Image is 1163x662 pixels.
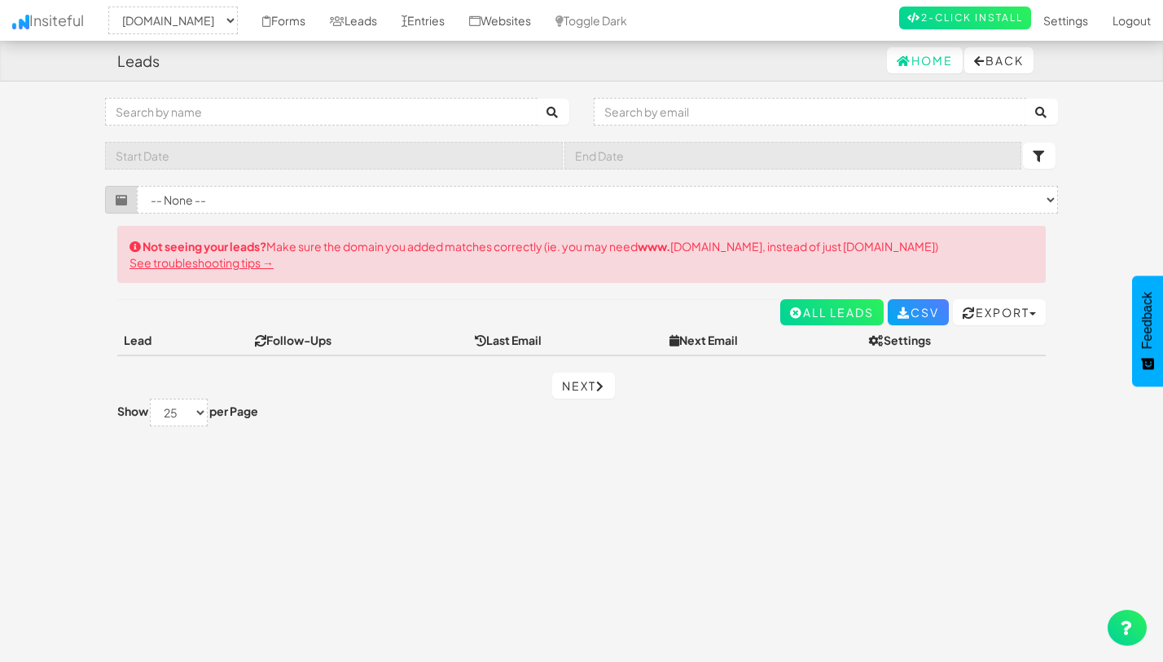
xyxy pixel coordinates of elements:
img: icon.png [12,15,29,29]
a: Home [887,47,963,73]
input: Search by name [105,98,538,126]
a: 2-Click Install [899,7,1031,29]
a: Next [552,373,615,399]
a: CSV [888,299,949,325]
th: Last Email [468,325,664,355]
button: Feedback - Show survey [1132,276,1163,386]
button: Back [964,47,1034,73]
input: End Date [564,142,1022,170]
th: Next Email [663,325,862,355]
th: Settings [862,325,1046,355]
strong: www. [638,239,670,254]
input: Search by email [594,98,1026,126]
th: Lead [117,325,217,355]
div: Make sure the domain you added matches correctly (ie. you may need [DOMAIN_NAME], instead of just... [117,226,1046,283]
h4: Leads [117,53,160,69]
th: Follow-Ups [248,325,467,355]
input: Start Date [105,142,563,170]
strong: Not seeing your leads? [143,239,266,254]
a: See troubleshooting tips → [129,255,274,270]
label: per Page [209,403,258,419]
a: All Leads [780,299,884,325]
button: Export [953,299,1046,325]
label: Show [117,403,148,419]
span: Feedback [1140,292,1155,349]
